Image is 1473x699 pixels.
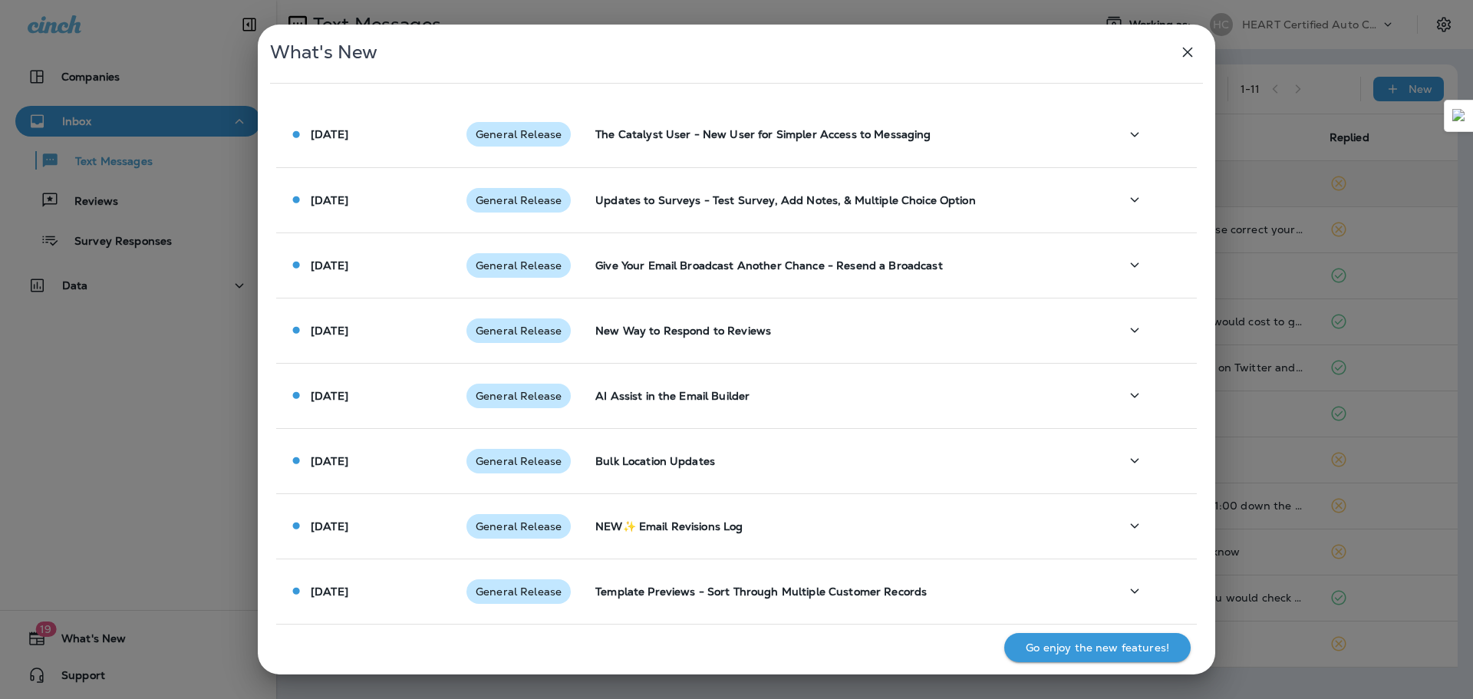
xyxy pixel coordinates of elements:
p: AI Assist in the Email Builder [595,390,1095,402]
p: Updates to Surveys - Test Survey, Add Notes, & Multiple Choice Option [595,194,1095,206]
img: Detect Auto [1452,109,1466,123]
span: General Release [466,520,571,532]
p: [DATE] [311,390,348,402]
p: New Way to Respond to Reviews [595,325,1095,337]
span: General Release [466,194,571,206]
p: Give Your Email Broadcast Another Chance - Resend a Broadcast [595,259,1095,272]
p: [DATE] [311,325,348,337]
span: General Release [466,259,571,272]
span: General Release [466,128,571,140]
span: General Release [466,325,571,337]
span: General Release [466,390,571,402]
span: General Release [466,455,571,467]
p: NEW✨ Email Revisions Log [595,520,1095,532]
p: Template Previews - Sort Through Multiple Customer Records [595,585,1095,598]
span: General Release [466,585,571,598]
p: [DATE] [311,194,348,206]
button: Go enjoy the new features! [1004,633,1191,662]
p: [DATE] [311,128,348,140]
p: Go enjoy the new features! [1026,641,1169,654]
span: What's New [270,41,377,64]
p: Bulk Location Updates [595,455,1095,467]
p: [DATE] [311,520,348,532]
p: [DATE] [311,455,348,467]
p: The Catalyst User - New User for Simpler Access to Messaging [595,128,1095,140]
p: [DATE] [311,585,348,598]
p: [DATE] [311,259,348,272]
